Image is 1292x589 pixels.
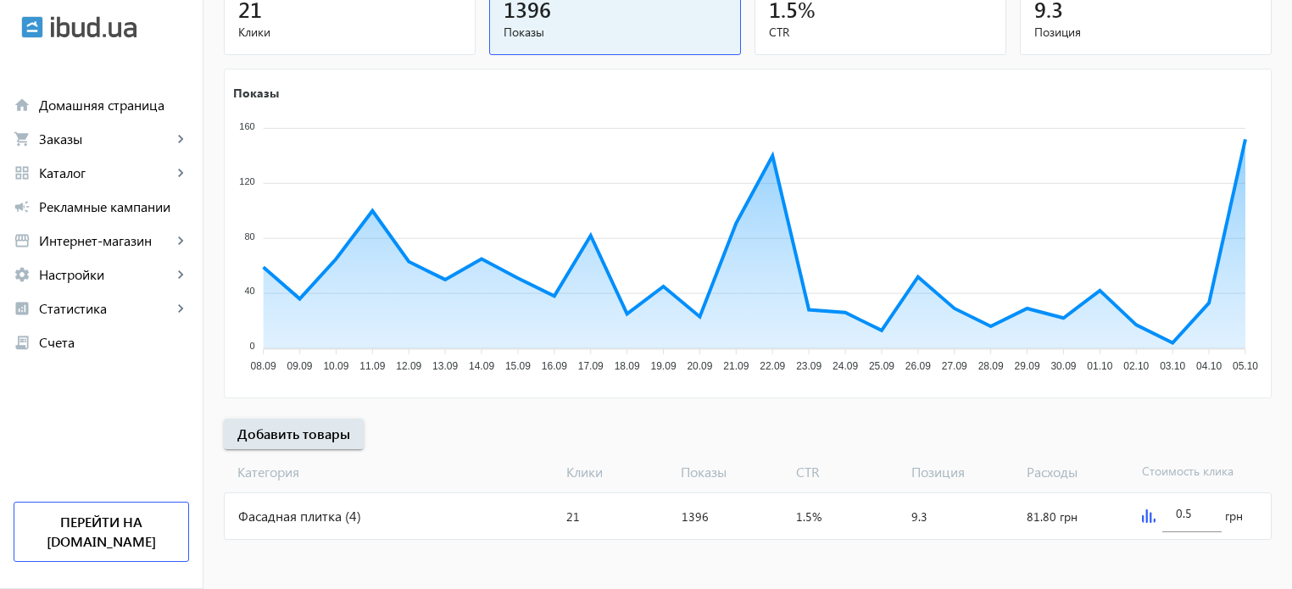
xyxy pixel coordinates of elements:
span: Показы [674,463,789,481]
tspan: 14.09 [469,360,494,372]
tspan: 03.10 [1160,360,1185,372]
tspan: 18.09 [615,360,640,372]
tspan: 02.10 [1123,360,1149,372]
mat-icon: shopping_cart [14,131,31,147]
a: Перейти на [DOMAIN_NAME] [14,502,189,562]
tspan: 16.09 [542,360,567,372]
span: Стоимость клика [1135,463,1250,481]
tspan: 40 [244,286,254,296]
mat-icon: analytics [14,300,31,317]
span: 9.3 [911,508,927,525]
tspan: 21.09 [723,360,749,372]
tspan: 24.09 [833,360,858,372]
span: Счета [39,334,189,351]
span: Рекламные кампании [39,198,189,215]
text: Показы [233,84,279,100]
tspan: 17.09 [578,360,604,372]
span: 1.5% [796,508,821,525]
tspan: 08.09 [251,360,276,372]
tspan: 01.10 [1087,360,1112,372]
tspan: 19.09 [651,360,677,372]
tspan: 09.09 [287,360,313,372]
tspan: 10.09 [323,360,348,372]
span: 81.80 грн [1027,508,1078,525]
tspan: 80 [244,231,254,242]
img: ibud_text.svg [51,16,136,38]
span: Заказы [39,131,172,147]
mat-icon: keyboard_arrow_right [172,131,189,147]
mat-icon: keyboard_arrow_right [172,266,189,283]
tspan: 27.09 [942,360,967,372]
span: Клики [238,24,461,41]
tspan: 23.09 [796,360,821,372]
mat-icon: settings [14,266,31,283]
span: Домашняя страница [39,97,189,114]
tspan: 30.09 [1050,360,1076,372]
tspan: 13.09 [432,360,458,372]
span: грн [1225,508,1243,525]
span: CTR [769,24,992,41]
mat-icon: keyboard_arrow_right [172,300,189,317]
button: Добавить товары [224,419,364,449]
span: Настройки [39,266,172,283]
tspan: 28.09 [978,360,1004,372]
mat-icon: home [14,97,31,114]
tspan: 29.09 [1015,360,1040,372]
tspan: 20.09 [687,360,712,372]
span: CTR [789,463,905,481]
span: Расходы [1020,463,1135,481]
tspan: 11.09 [359,360,385,372]
tspan: 05.10 [1233,360,1258,372]
span: 1396 [682,508,709,525]
mat-icon: campaign [14,198,31,215]
tspan: 0 [250,341,255,351]
span: Категория [224,463,560,481]
tspan: 26.09 [905,360,931,372]
tspan: 160 [239,121,254,131]
span: Позиция [1034,24,1257,41]
div: Фасадная плитка (4) [225,493,560,539]
mat-icon: keyboard_arrow_right [172,164,189,181]
img: ibud.svg [21,16,43,38]
tspan: 15.09 [505,360,531,372]
span: Интернет-магазин [39,232,172,249]
span: Показы [504,24,727,41]
mat-icon: receipt_long [14,334,31,351]
tspan: 22.09 [760,360,785,372]
mat-icon: keyboard_arrow_right [172,232,189,249]
img: graph.svg [1142,509,1156,523]
tspan: 12.09 [396,360,421,372]
mat-icon: storefront [14,232,31,249]
span: 21 [566,508,580,525]
span: Каталог [39,164,172,181]
span: Позиция [905,463,1020,481]
tspan: 25.09 [869,360,894,372]
tspan: 120 [239,176,254,186]
span: Клики [560,463,675,481]
span: Статистика [39,300,172,317]
mat-icon: grid_view [14,164,31,181]
tspan: 04.10 [1196,360,1222,372]
span: Добавить товары [237,425,350,443]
